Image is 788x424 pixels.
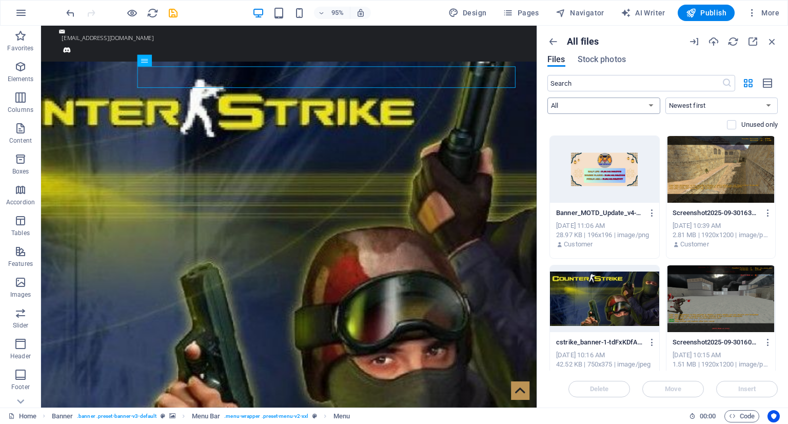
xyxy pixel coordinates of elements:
[499,5,543,21] button: Pages
[147,7,159,19] i: Reload page
[564,240,593,249] p: Customer
[556,208,643,218] p: Banner_MOTD_Update_v4-Z2rULOUgnySspCCkohpKcA-yXQNB0LxpXkWn-1MCTxqlA.png
[689,410,716,422] h6: Session time
[567,36,599,47] p: All files
[77,410,156,422] span: . banner .preset-banner-v3-default
[708,36,719,47] i: Upload
[673,221,770,230] div: [DATE] 10:39 AM
[8,260,33,268] p: Features
[741,120,778,129] p: Displays only files that are not in use on the website. Files added during this session can still...
[564,369,593,378] p: Customer
[673,208,760,218] p: Screenshot2025-09-30163555-6CH6iwrsqXQ12ceJtR82og.png
[192,410,221,422] span: Click to select. Double-click to edit
[167,7,179,19] i: Save (Ctrl+S)
[169,413,175,419] i: This element contains a background
[724,410,759,422] button: Code
[224,410,308,422] span: . menu-wrapper .preset-menu-v2-xxl
[547,53,565,66] span: Files
[52,410,350,422] nav: breadcrumb
[312,413,317,419] i: This element is a customizable preset
[707,412,708,420] span: :
[65,7,76,19] i: Undo: Change pages (Ctrl+Z)
[551,5,608,21] button: Navigator
[673,230,770,240] div: 2.81 MB | 1920x1200 | image/png
[678,5,735,21] button: Publish
[747,36,758,47] i: Maximize
[8,75,34,83] p: Elements
[547,36,559,47] i: Show all folders
[556,221,653,230] div: [DATE] 11:06 AM
[167,7,179,19] button: save
[747,8,779,18] span: More
[11,229,30,237] p: Tables
[767,410,780,422] button: Usercentrics
[13,321,29,330] p: Slider
[444,5,491,21] div: Design (Ctrl+Alt+Y)
[686,8,726,18] span: Publish
[11,383,30,391] p: Footer
[673,351,770,360] div: [DATE] 10:15 AM
[12,167,29,176] p: Boxes
[9,137,32,145] p: Content
[7,44,33,52] p: Favorites
[126,7,138,19] button: Click here to leave preview mode and continue editing
[329,7,346,19] h6: 95%
[8,106,33,114] p: Columns
[556,230,653,240] div: 28.97 KB | 196x196 | image/png
[333,410,350,422] span: Click to select. Double-click to edit
[10,352,31,360] p: Header
[700,410,716,422] span: 00 00
[448,8,487,18] span: Design
[578,53,626,66] span: Stock photos
[547,75,722,91] input: Search
[673,338,760,347] p: Screenshot2025-09-30160740-_8BDQSa-cz88a8u1_7WZZw.png
[444,5,491,21] button: Design
[766,36,778,47] i: Close
[688,36,700,47] i: URL import
[10,291,31,299] p: Images
[617,5,669,21] button: AI Writer
[146,7,159,19] button: reload
[680,240,709,249] p: Customer
[729,410,755,422] span: Code
[621,8,665,18] span: AI Writer
[556,338,643,347] p: cstrike_banner-1-tdFxKDfAJTpuqD3IZ7m-Ug.jpg
[8,410,36,422] a: Click to cancel selection. Double-click to open Pages
[52,410,73,422] span: Click to select. Double-click to edit
[680,369,709,378] p: Customer
[64,7,76,19] button: undo
[6,198,35,206] p: Accordion
[556,351,653,360] div: [DATE] 10:16 AM
[673,360,770,369] div: 1.51 MB | 1920x1200 | image/png
[743,5,783,21] button: More
[356,8,365,17] i: On resize automatically adjust zoom level to fit chosen device.
[314,7,350,19] button: 95%
[556,8,604,18] span: Navigator
[161,413,165,419] i: This element is a customizable preset
[727,36,739,47] i: Reload
[503,8,539,18] span: Pages
[556,360,653,369] div: 42.52 KB | 750x375 | image/jpeg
